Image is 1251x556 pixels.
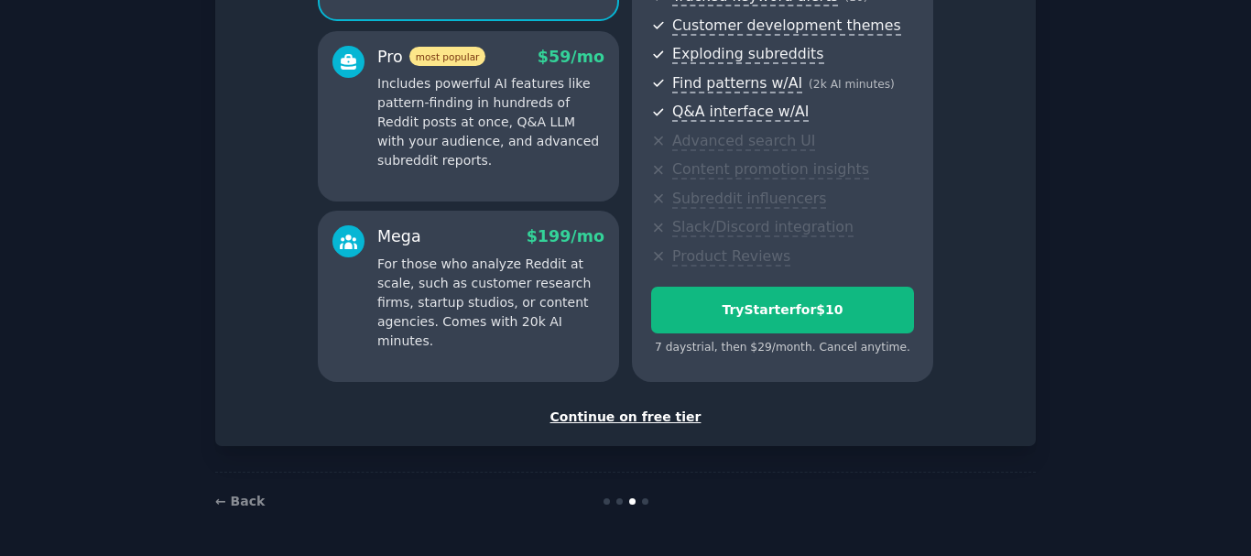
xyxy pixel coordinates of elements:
[672,247,790,267] span: Product Reviews
[672,74,802,93] span: Find patterns w/AI
[652,300,913,320] div: Try Starter for $10
[377,255,604,351] p: For those who analyze Reddit at scale, such as customer research firms, startup studios, or conte...
[377,74,604,170] p: Includes powerful AI features like pattern-finding in hundreds of Reddit posts at once, Q&A LLM w...
[651,340,914,356] div: 7 days trial, then $ 29 /month . Cancel anytime.
[672,218,854,237] span: Slack/Discord integration
[672,16,901,36] span: Customer development themes
[215,494,265,508] a: ← Back
[538,48,604,66] span: $ 59 /mo
[672,45,823,64] span: Exploding subreddits
[651,287,914,333] button: TryStarterfor$10
[527,227,604,245] span: $ 199 /mo
[234,408,1017,427] div: Continue on free tier
[672,190,826,209] span: Subreddit influencers
[672,160,869,180] span: Content promotion insights
[377,225,421,248] div: Mega
[672,103,809,122] span: Q&A interface w/AI
[409,47,486,66] span: most popular
[672,132,815,151] span: Advanced search UI
[377,46,485,69] div: Pro
[809,78,895,91] span: ( 2k AI minutes )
